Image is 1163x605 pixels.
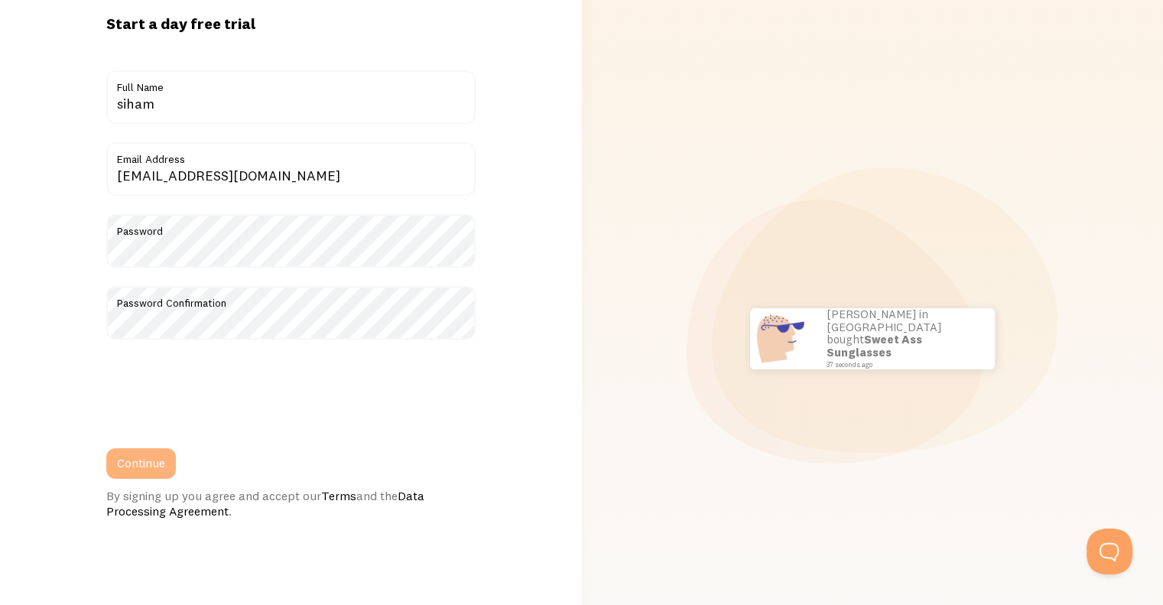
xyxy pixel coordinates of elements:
[106,14,476,34] h1: Start a day free trial
[106,448,176,479] button: Continue
[770,326,923,351] p: joined Fomo in the last 24 hours
[106,358,339,418] iframe: reCAPTCHA
[106,70,476,96] label: Full Name
[106,286,476,312] label: Password Confirmation
[106,214,476,240] label: Password
[106,142,476,168] label: Email Address
[694,308,755,369] img: User avatar
[106,488,476,519] div: By signing up you agree and accept our and the .
[321,488,356,503] a: Terms
[106,488,424,519] a: Data Processing Agreement
[770,324,846,339] b: 28 marketers
[1087,529,1132,574] iframe: Help Scout Beacon - Open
